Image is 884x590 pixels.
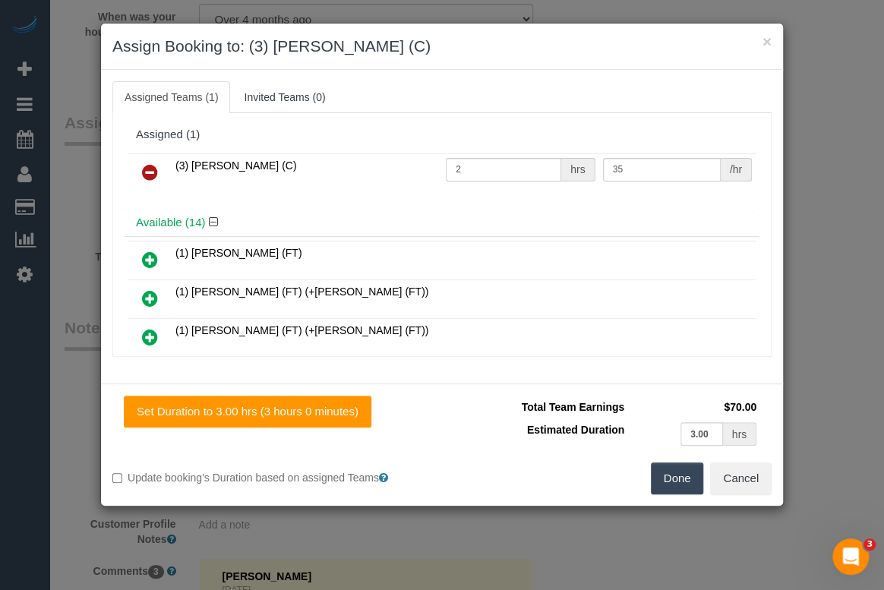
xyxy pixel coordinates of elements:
[710,462,772,494] button: Cancel
[832,538,869,575] iframe: Intercom live chat
[175,324,428,336] span: (1) [PERSON_NAME] (FT) (+[PERSON_NAME] (FT))
[762,33,772,49] button: ×
[721,158,752,181] div: /hr
[112,473,122,483] input: Update booking's Duration based on assigned Teams
[136,216,748,229] h4: Available (14)
[651,462,704,494] button: Done
[112,470,431,485] label: Update booking's Duration based on assigned Teams
[175,159,296,172] span: (3) [PERSON_NAME] (C)
[527,424,624,436] span: Estimated Duration
[723,422,756,446] div: hrs
[124,396,371,428] button: Set Duration to 3.00 hrs (3 hours 0 minutes)
[561,158,595,181] div: hrs
[136,128,748,141] div: Assigned (1)
[863,538,876,551] span: 3
[232,81,337,113] a: Invited Teams (0)
[175,286,428,298] span: (1) [PERSON_NAME] (FT) (+[PERSON_NAME] (FT))
[112,35,772,58] h3: Assign Booking to: (3) [PERSON_NAME] (C)
[175,247,302,259] span: (1) [PERSON_NAME] (FT)
[628,396,760,418] td: $70.00
[112,81,230,113] a: Assigned Teams (1)
[453,396,628,418] td: Total Team Earnings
